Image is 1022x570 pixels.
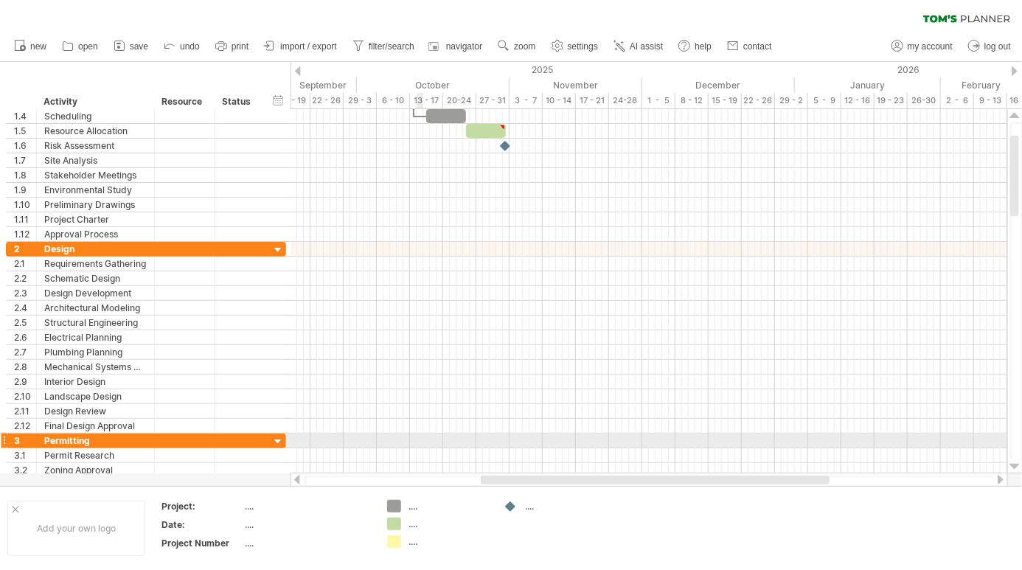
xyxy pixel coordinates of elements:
a: undo [160,37,204,56]
div: January 2026 [795,77,941,93]
div: .... [409,518,489,530]
div: 2.2 [14,271,36,285]
div: 2.1 [14,257,36,271]
div: Schematic Design [44,271,147,285]
div: .... [246,537,369,549]
div: 5 - 9 [808,93,841,108]
a: print [212,37,253,56]
div: 1 - 5 [642,93,675,108]
span: my account [908,41,953,52]
div: 3.2 [14,463,36,477]
div: Final Design Approval [44,419,147,433]
div: 1.4 [14,109,36,123]
div: Zoning Approval [44,463,147,477]
a: AI assist [610,37,667,56]
a: new [10,37,51,56]
div: 1.7 [14,153,36,167]
div: Stakeholder Meetings [44,168,147,182]
div: .... [246,500,369,512]
div: Design [44,242,147,256]
a: my account [888,37,957,56]
div: 2 - 6 [941,93,974,108]
div: 2.5 [14,316,36,330]
div: Site Analysis [44,153,147,167]
div: Structural Engineering [44,316,147,330]
div: Status [222,94,254,109]
span: AI assist [630,41,663,52]
div: 2.4 [14,301,36,315]
span: import / export [280,41,337,52]
div: .... [246,518,369,531]
div: .... [409,535,489,548]
div: Interior Design [44,375,147,389]
div: Project: [161,500,243,512]
div: Environmental Study [44,183,147,197]
div: Architectural Modeling [44,301,147,315]
div: 15 - 19 [709,93,742,108]
div: Landscape Design [44,389,147,403]
div: 1.10 [14,198,36,212]
div: Electrical Planning [44,330,147,344]
div: 2.12 [14,419,36,433]
a: filter/search [349,37,419,56]
span: undo [180,41,200,52]
div: 1.6 [14,139,36,153]
div: 12 - 16 [841,93,875,108]
div: Date: [161,518,243,531]
div: Resource [161,94,206,109]
div: Permitting [44,434,147,448]
span: contact [743,41,772,52]
div: Approval Process [44,227,147,241]
a: log out [964,37,1015,56]
div: 1.11 [14,212,36,226]
div: 17 - 21 [576,93,609,108]
div: 2.8 [14,360,36,374]
div: November 2025 [510,77,642,93]
div: 9 - 13 [974,93,1007,108]
div: 13 - 17 [410,93,443,108]
a: settings [548,37,602,56]
div: 15 - 19 [277,93,310,108]
span: navigator [446,41,482,52]
div: 2.11 [14,404,36,418]
div: Plumbing Planning [44,345,147,359]
div: Add your own logo [7,501,145,556]
div: 19 - 23 [875,93,908,108]
div: 26-30 [908,93,941,108]
div: 29 - 3 [344,93,377,108]
div: 27 - 31 [476,93,510,108]
div: Risk Assessment [44,139,147,153]
div: Permit Research [44,448,147,462]
span: log out [984,41,1011,52]
div: 2 [14,242,36,256]
div: 29 - 2 [775,93,808,108]
a: open [58,37,102,56]
div: 24-28 [609,93,642,108]
div: 2.10 [14,389,36,403]
span: new [30,41,46,52]
a: contact [723,37,776,56]
div: 2.9 [14,375,36,389]
span: filter/search [369,41,414,52]
span: save [130,41,148,52]
div: 2.3 [14,286,36,300]
div: 22 - 26 [310,93,344,108]
div: 1.9 [14,183,36,197]
div: Scheduling [44,109,147,123]
a: navigator [426,37,487,56]
div: 22 - 26 [742,93,775,108]
div: 8 - 12 [675,93,709,108]
div: Project Number [161,537,243,549]
div: Design Review [44,404,147,418]
div: 1.5 [14,124,36,138]
span: open [78,41,98,52]
a: import / export [260,37,341,56]
div: Design Development [44,286,147,300]
div: Project Charter [44,212,147,226]
div: 1.8 [14,168,36,182]
div: December 2025 [642,77,795,93]
a: zoom [494,37,540,56]
div: Activity [44,94,146,109]
div: 3 [14,434,36,448]
div: 6 - 10 [377,93,410,108]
